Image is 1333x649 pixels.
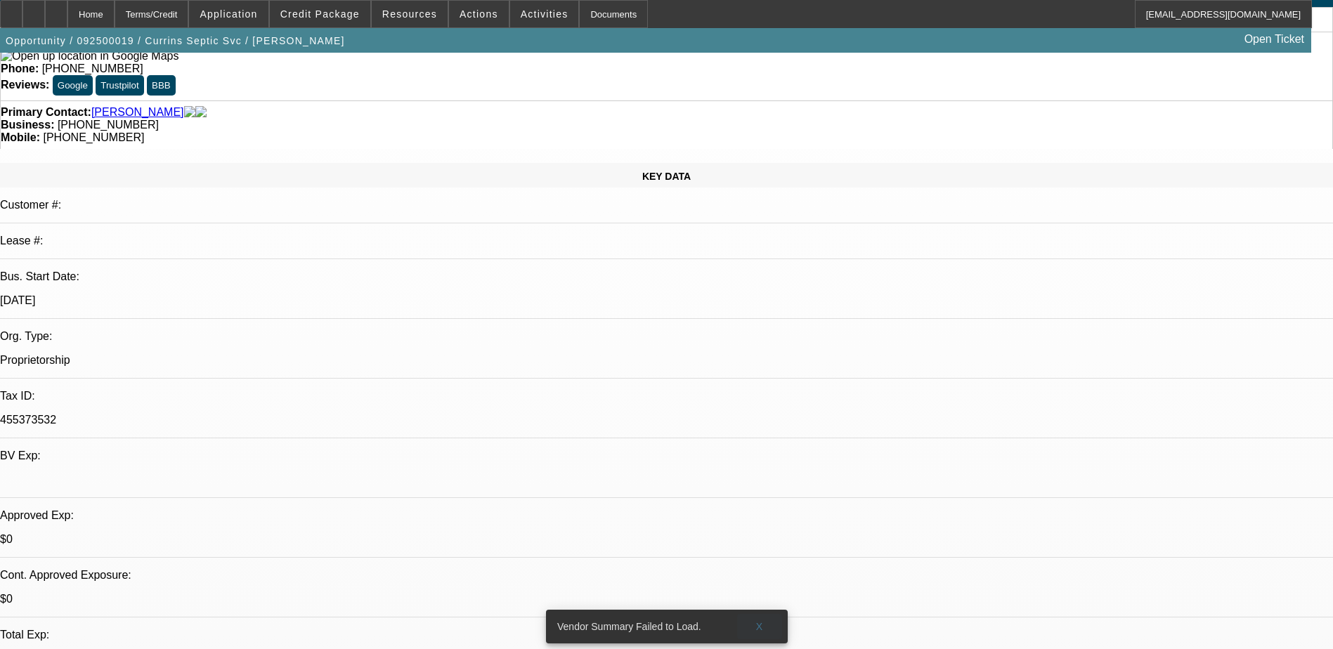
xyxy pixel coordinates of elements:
[147,75,176,96] button: BBB
[1,50,178,62] a: View Google Maps
[1,131,40,143] strong: Mobile:
[6,35,345,46] span: Opportunity / 092500019 / Currins Septic Svc / [PERSON_NAME]
[1,119,54,131] strong: Business:
[755,621,763,632] span: X
[1239,27,1310,51] a: Open Ticket
[521,8,568,20] span: Activities
[1,63,39,74] strong: Phone:
[280,8,360,20] span: Credit Package
[184,106,195,119] img: facebook-icon.png
[43,131,144,143] span: [PHONE_NUMBER]
[96,75,143,96] button: Trustpilot
[1,79,49,91] strong: Reviews:
[737,614,782,639] button: X
[372,1,448,27] button: Resources
[195,106,207,119] img: linkedin-icon.png
[58,119,159,131] span: [PHONE_NUMBER]
[270,1,370,27] button: Credit Package
[189,1,268,27] button: Application
[449,1,509,27] button: Actions
[460,8,498,20] span: Actions
[42,63,143,74] span: [PHONE_NUMBER]
[642,171,691,182] span: KEY DATA
[1,106,91,119] strong: Primary Contact:
[200,8,257,20] span: Application
[546,610,737,643] div: Vendor Summary Failed to Load.
[53,75,93,96] button: Google
[382,8,437,20] span: Resources
[91,106,184,119] a: [PERSON_NAME]
[510,1,579,27] button: Activities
